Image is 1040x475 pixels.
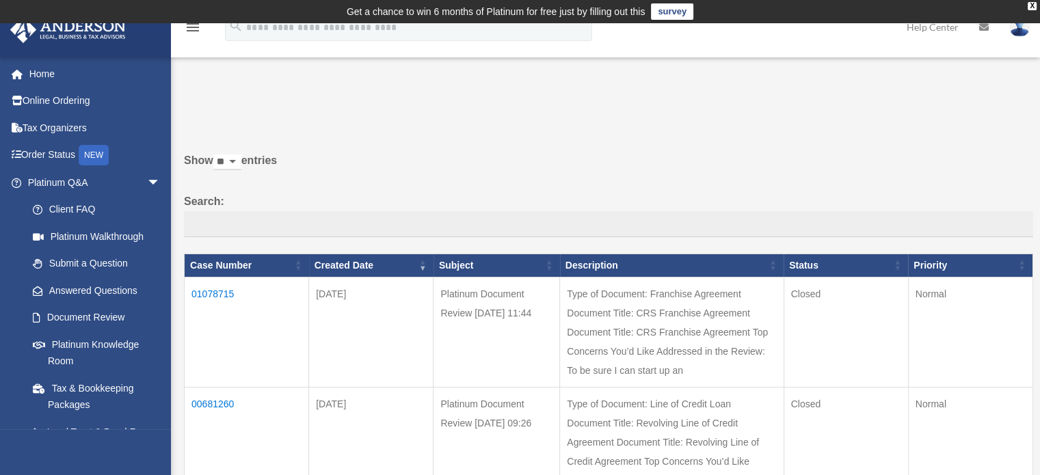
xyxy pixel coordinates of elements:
i: search [228,18,243,33]
label: Show entries [184,151,1033,184]
label: Search: [184,192,1033,237]
div: Get a chance to win 6 months of Platinum for free just by filling out this [347,3,645,20]
th: Priority: activate to sort column ascending [908,254,1032,277]
select: Showentries [213,154,241,170]
th: Subject: activate to sort column ascending [434,254,560,277]
a: Submit a Question [19,250,174,277]
th: Created Date: activate to sort column ascending [309,254,434,277]
i: menu [185,19,201,36]
td: Type of Document: Franchise Agreement Document Title: CRS Franchise Agreement Document Title: CRS... [560,277,784,387]
img: Anderson Advisors Platinum Portal [6,16,130,43]
input: Search: [184,211,1033,237]
a: Tax Organizers [10,114,181,141]
td: [DATE] [309,277,434,387]
a: Document Review [19,304,174,331]
a: Platinum Walkthrough [19,223,174,250]
img: User Pic [1009,17,1030,37]
a: Tax & Bookkeeping Packages [19,375,174,418]
a: menu [185,24,201,36]
a: survey [651,3,693,20]
td: 01078715 [185,277,309,387]
div: close [1028,2,1037,10]
th: Case Number: activate to sort column ascending [185,254,309,277]
span: arrow_drop_down [147,169,174,197]
td: Platinum Document Review [DATE] 11:44 [434,277,560,387]
a: Client FAQ [19,196,174,223]
a: Online Ordering [10,87,181,115]
a: Platinum Knowledge Room [19,331,174,375]
th: Status: activate to sort column ascending [784,254,908,277]
td: Normal [908,277,1032,387]
td: Closed [784,277,908,387]
th: Description: activate to sort column ascending [560,254,784,277]
a: Answered Questions [19,277,168,304]
a: Order StatusNEW [10,141,181,169]
div: NEW [79,145,109,165]
a: Land Trust & Deed Forum [19,418,174,446]
a: Platinum Q&Aarrow_drop_down [10,169,174,196]
a: Home [10,60,181,87]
